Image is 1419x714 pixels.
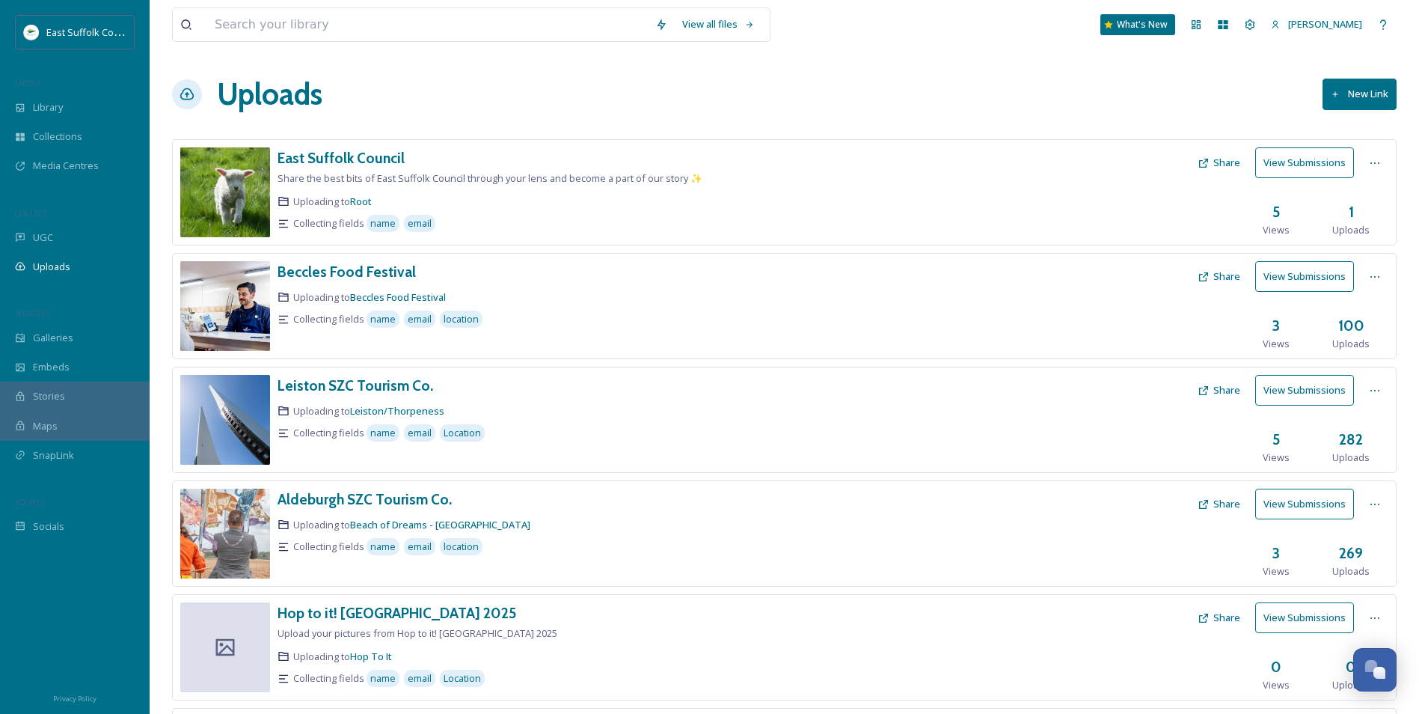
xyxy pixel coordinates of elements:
[293,426,364,440] span: Collecting fields
[1255,147,1354,178] button: View Submissions
[444,671,481,686] span: Location
[1190,489,1248,519] button: Share
[33,448,74,463] span: SnapLink
[278,489,452,510] a: Aldeburgh SZC Tourism Co.
[46,25,135,39] span: East Suffolk Council
[278,602,516,624] a: Hop to it! [GEOGRAPHIC_DATA] 2025
[278,490,452,508] h3: Aldeburgh SZC Tourism Co.
[15,496,45,507] span: SOCIALS
[1190,603,1248,632] button: Share
[1255,375,1361,406] a: View Submissions
[293,671,364,686] span: Collecting fields
[33,419,58,433] span: Maps
[408,540,432,554] span: email
[408,312,432,326] span: email
[1272,315,1280,337] h3: 3
[1272,201,1280,223] h3: 5
[1263,678,1290,692] span: Views
[408,671,432,686] span: email
[24,25,39,40] img: ESC%20Logo.png
[1190,262,1248,291] button: Share
[53,694,96,704] span: Privacy Policy
[350,650,392,663] a: Hop To It
[1272,543,1280,564] h3: 3
[278,147,405,169] a: East Suffolk Council
[293,312,364,326] span: Collecting fields
[180,489,270,579] img: ab8b8b33-fa7f-4ff6-a385-c63432738242.jpg
[370,426,396,440] span: name
[15,207,47,219] span: COLLECT
[293,518,530,532] span: Uploading to
[293,540,364,554] span: Collecting fields
[33,519,64,534] span: Socials
[33,129,82,144] span: Collections
[1263,337,1290,351] span: Views
[350,404,444,418] a: Leiston/Thorpeness
[444,540,479,554] span: location
[15,77,41,88] span: MEDIA
[33,360,70,374] span: Embeds
[293,216,364,231] span: Collecting fields
[444,312,479,326] span: location
[33,100,63,115] span: Library
[1190,148,1248,177] button: Share
[1255,489,1361,519] a: View Submissions
[1255,489,1354,519] button: View Submissions
[1255,602,1361,633] a: View Submissions
[1338,315,1364,337] h3: 100
[53,689,96,707] a: Privacy Policy
[33,331,73,345] span: Galleries
[1263,564,1290,579] span: Views
[278,375,433,397] a: Leiston SZC Tourism Co.
[370,312,396,326] span: name
[15,308,49,319] span: WIDGETS
[1332,223,1370,237] span: Uploads
[33,231,53,245] span: UGC
[293,195,372,209] span: Uploading to
[1332,337,1370,351] span: Uploads
[1349,201,1354,223] h3: 1
[278,604,516,622] h3: Hop to it! [GEOGRAPHIC_DATA] 2025
[278,626,557,640] span: Upload your pictures from Hop to it! [GEOGRAPHIC_DATA] 2025
[278,171,702,185] span: Share the best bits of East Suffolk Council through your lens and become a part of our story ✨
[1255,147,1361,178] a: View Submissions
[350,290,446,304] a: Beccles Food Festival
[1263,223,1290,237] span: Views
[293,404,444,418] span: Uploading to
[350,518,530,531] a: Beach of Dreams - [GEOGRAPHIC_DATA]
[1263,10,1370,39] a: [PERSON_NAME]
[1190,376,1248,405] button: Share
[33,260,70,274] span: Uploads
[1332,678,1370,692] span: Uploads
[370,671,396,686] span: name
[408,426,432,440] span: email
[1332,564,1370,579] span: Uploads
[350,195,372,208] a: Root
[408,216,432,231] span: email
[1339,429,1363,451] h3: 282
[1332,451,1370,465] span: Uploads
[293,290,446,305] span: Uploading to
[217,72,322,117] h1: Uploads
[1272,429,1280,451] h3: 5
[278,263,416,281] h3: Beccles Food Festival
[370,540,396,554] span: name
[207,8,648,41] input: Search your library
[33,389,65,403] span: Stories
[1100,14,1175,35] a: What's New
[1339,543,1363,564] h3: 269
[1255,375,1354,406] button: View Submissions
[278,376,433,394] h3: Leiston SZC Tourism Co.
[278,261,416,283] a: Beccles Food Festival
[1255,261,1361,292] a: View Submissions
[180,261,270,351] img: 80ca2aac-2756-4010-af02-ec397a08ce97.jpg
[675,10,762,39] a: View all files
[1288,17,1362,31] span: [PERSON_NAME]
